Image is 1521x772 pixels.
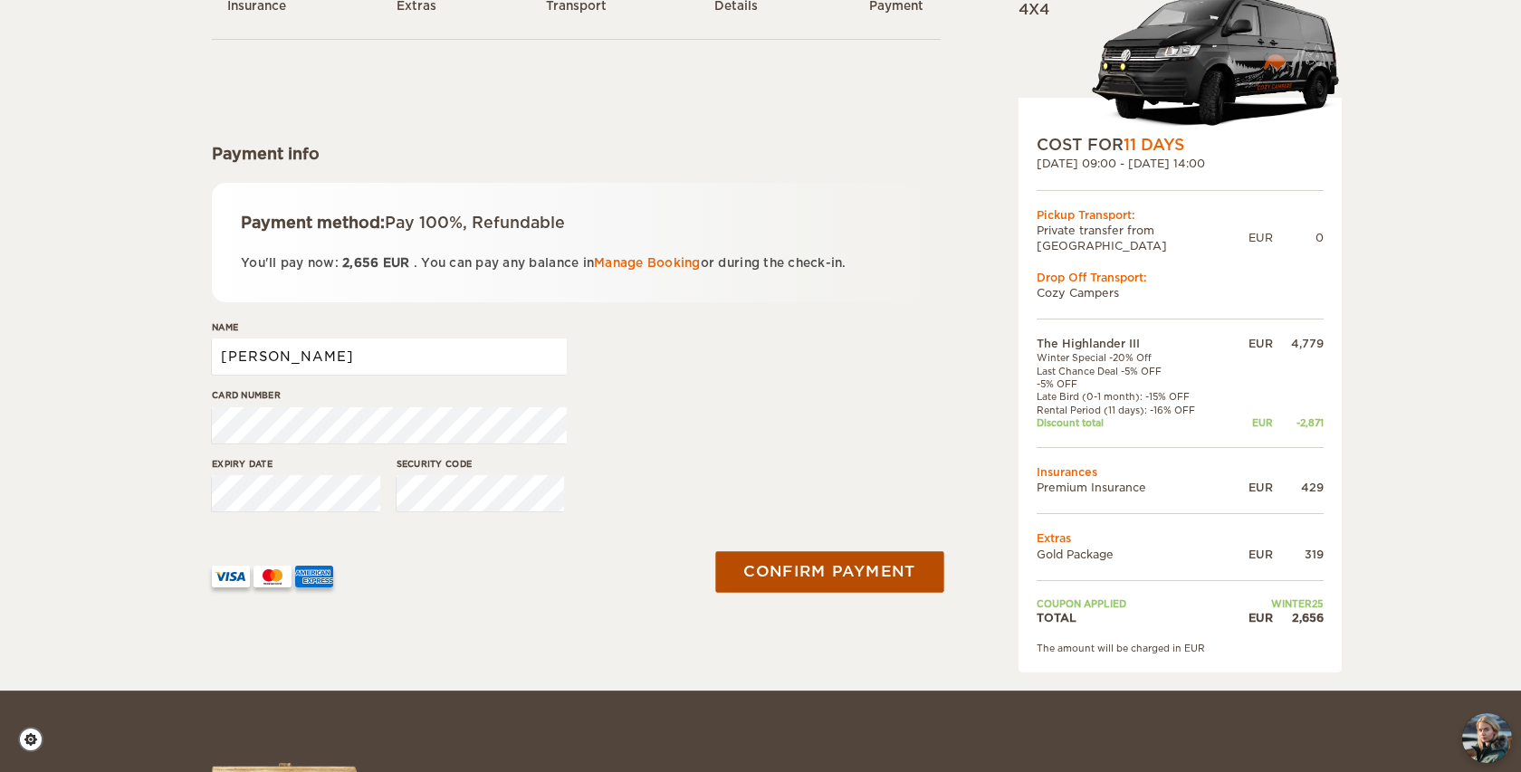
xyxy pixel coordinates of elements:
td: TOTAL [1037,610,1231,625]
div: 4,779 [1273,336,1324,351]
button: Confirm payment [715,551,943,592]
img: VISA [212,566,250,587]
a: Manage Booking [594,256,701,270]
td: -5% OFF [1037,377,1231,390]
div: EUR [1231,610,1273,625]
div: -2,871 [1273,416,1324,429]
label: Expiry date [212,457,380,471]
div: COST FOR [1037,134,1324,156]
a: Cookie settings [18,727,55,752]
label: Security code [397,457,565,471]
div: Payment method: [241,212,912,234]
div: [DATE] 09:00 - [DATE] 14:00 [1037,156,1324,171]
td: Insurances [1037,464,1324,480]
td: Last Chance Deal -5% OFF [1037,365,1231,377]
div: EUR [1248,230,1273,245]
img: Freyja at Cozy Campers [1462,713,1512,763]
td: Late Bird (0-1 month): -15% OFF [1037,390,1231,403]
div: 2,656 [1273,610,1324,625]
label: Card number [212,388,567,402]
td: WINTER25 [1231,597,1324,610]
div: EUR [1231,416,1273,429]
span: 2,656 [342,256,378,270]
td: Discount total [1037,416,1231,429]
td: Gold Package [1037,547,1231,562]
td: Cozy Campers [1037,285,1324,300]
div: Drop Off Transport: [1037,270,1324,285]
div: EUR [1231,336,1273,351]
td: The Highlander III [1037,336,1231,351]
img: mastercard [253,566,292,587]
div: Payment info [212,143,941,165]
button: chat-button [1462,713,1512,763]
div: EUR [1231,547,1273,562]
span: EUR [383,256,410,270]
div: Pickup Transport: [1037,207,1324,223]
div: 429 [1273,480,1324,495]
p: You'll pay now: . You can pay any balance in or during the check-in. [241,253,912,273]
span: 11 Days [1124,136,1184,154]
td: Extras [1037,530,1324,546]
div: 319 [1273,547,1324,562]
td: Coupon applied [1037,597,1231,610]
td: Private transfer from [GEOGRAPHIC_DATA] [1037,223,1248,253]
img: AMEX [295,566,333,587]
td: Winter Special -20% Off [1037,351,1231,364]
div: The amount will be charged in EUR [1037,642,1324,654]
label: Name [212,320,567,334]
td: Premium Insurance [1037,480,1231,495]
div: 0 [1273,230,1324,245]
td: Rental Period (11 days): -16% OFF [1037,404,1231,416]
div: EUR [1231,480,1273,495]
span: Pay 100%, Refundable [385,214,565,232]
